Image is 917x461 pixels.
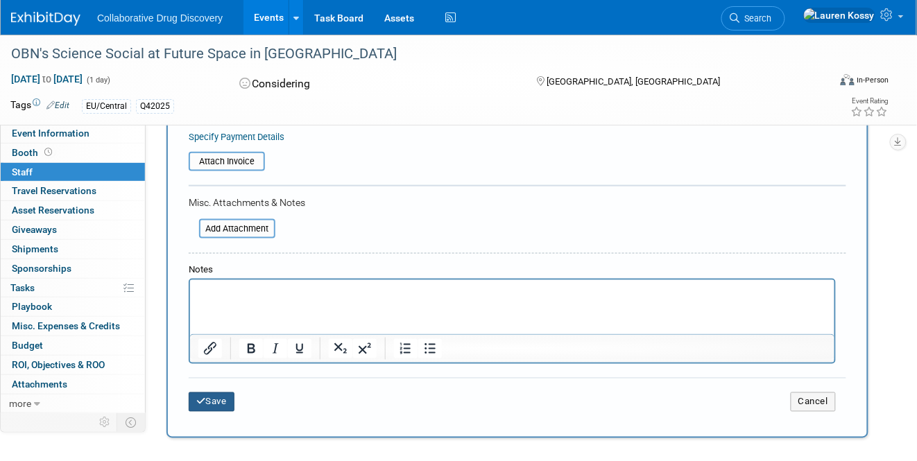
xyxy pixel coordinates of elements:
div: In-Person [857,75,889,85]
button: Save [189,392,234,412]
span: Travel Reservations [12,185,96,196]
button: Insert/edit link [198,339,222,358]
a: Event Information [1,124,145,143]
span: Tasks [10,282,35,293]
span: Misc. Expenses & Credits [12,320,120,331]
span: Collaborative Drug Discovery [97,12,223,24]
span: Attachments [12,379,67,390]
span: to [40,73,53,85]
span: more [9,398,31,409]
span: Search [740,13,772,24]
a: Attachments [1,375,145,394]
div: Event Format [760,72,889,93]
a: Booth [1,143,145,162]
a: Travel Reservations [1,182,145,200]
span: [DATE] [DATE] [10,73,83,85]
a: more [1,394,145,413]
div: Considering [235,72,514,96]
a: Search [721,6,785,31]
div: Q42025 [136,99,174,114]
a: Edit [46,101,69,110]
td: Personalize Event Tab Strip [93,413,117,431]
span: Asset Reservations [12,205,94,216]
span: Shipments [12,243,58,254]
button: Underline [288,339,311,358]
a: Giveaways [1,220,145,239]
span: (1 day) [85,76,110,85]
span: Playbook [12,301,52,312]
div: Event Rating [851,98,889,105]
span: Budget [12,340,43,351]
button: Subscript [329,339,352,358]
a: Shipments [1,240,145,259]
a: Asset Reservations [1,201,145,220]
div: Notes [189,263,836,277]
img: Lauren Kossy [803,8,875,23]
div: Misc. Attachments & Notes [189,195,846,209]
div: EU/Central [82,99,131,114]
a: Sponsorships [1,259,145,278]
button: Numbered list [394,339,418,358]
span: Booth not reserved yet [42,147,55,157]
img: ExhibitDay [11,12,80,26]
a: Misc. Expenses & Credits [1,317,145,336]
a: Specify Payment Details [189,132,284,142]
a: Budget [1,336,145,355]
button: Bullet list [418,339,442,358]
a: ROI, Objectives & ROO [1,356,145,374]
iframe: Rich Text Area [190,280,834,334]
a: Tasks [1,279,145,297]
td: Toggle Event Tabs [117,413,146,431]
button: Italic [264,339,287,358]
span: [GEOGRAPHIC_DATA], [GEOGRAPHIC_DATA] [547,76,721,87]
span: Giveaways [12,224,57,235]
a: Playbook [1,297,145,316]
button: Bold [239,339,263,358]
span: ROI, Objectives & ROO [12,359,105,370]
span: Booth [12,147,55,158]
span: Event Information [12,128,89,139]
td: Tags [10,98,69,114]
button: Cancel [791,392,836,412]
button: Superscript [353,339,377,358]
span: Sponsorships [12,263,71,274]
span: Staff [12,166,33,177]
div: OBN's Science Social at Future Space in [GEOGRAPHIC_DATA] [6,42,814,67]
a: Staff [1,163,145,182]
img: Format-Inperson.png [841,74,855,85]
